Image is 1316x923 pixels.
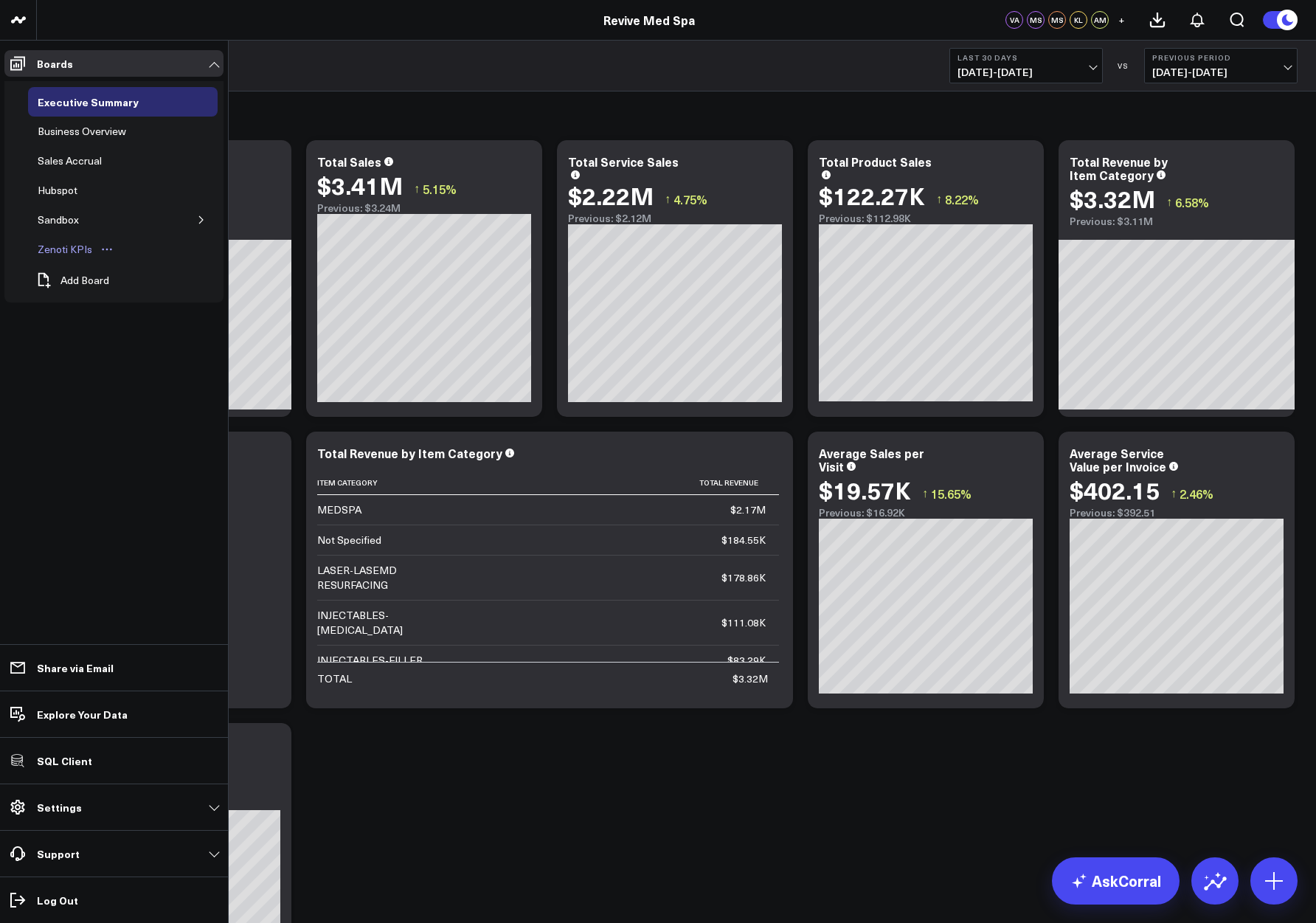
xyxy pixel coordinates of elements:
div: $178.86K [721,570,766,585]
div: LASER-LASEMD RESURFACING [317,563,451,592]
div: Total Product Sales [819,153,932,170]
span: Add Board [60,274,109,286]
th: Total Revenue [465,471,779,495]
div: Total Revenue by Item Category [317,445,502,461]
div: Previous: $3.24M [317,202,531,214]
div: $184.55K [721,533,766,547]
a: Log Out [4,887,224,913]
a: Business OverviewOpen board menu [28,117,158,146]
div: INJECTABLES-FILLER [317,653,423,668]
div: $122.27K [819,182,925,209]
div: KL [1070,11,1087,29]
span: 2.46% [1180,485,1213,502]
p: Share via Email [37,662,114,674]
div: $2.17M [730,502,766,517]
button: Open board menu [96,243,118,255]
div: $19.57K [819,477,911,503]
span: 8.22% [945,191,979,207]
a: Zenoti KPIsOpen board menu [28,235,124,264]
div: Hubspot [34,182,81,199]
a: SandboxOpen board menu [28,205,111,235]
span: [DATE] - [DATE] [957,66,1095,78]
span: 5.15% [423,181,457,197]
span: 15.65% [931,485,972,502]
div: AM [1091,11,1109,29]
div: VA [1005,11,1023,29]
div: INJECTABLES-[MEDICAL_DATA] [317,608,451,637]
div: $3.41M [317,172,403,198]
p: Log Out [37,894,78,906]
div: MS [1027,11,1045,29]
a: AskCorral [1052,857,1180,905]
a: HubspotOpen board menu [28,176,109,205]
th: Item Category [317,471,465,495]
b: Previous Period [1152,53,1289,62]
p: Support [37,848,80,860]
div: $111.08K [721,615,766,630]
div: $402.15 [1070,477,1160,503]
div: Average Sales per Visit [819,445,924,474]
span: ↑ [665,190,671,209]
div: VS [1110,61,1137,70]
button: Last 30 Days[DATE]-[DATE] [949,48,1103,83]
span: 4.75% [673,191,707,207]
button: + [1112,11,1130,29]
div: Sales Accrual [34,152,105,170]
div: MEDSPA [317,502,361,517]
div: Previous: $3.11M [1070,215,1284,227]
div: Previous: $112.98K [819,212,1033,224]
a: Executive SummaryOpen board menu [28,87,170,117]
div: Sandbox [34,211,83,229]
a: Revive Med Spa [603,12,695,28]
div: TOTAL [317,671,352,686]
div: Average Service Value per Invoice [1070,445,1166,474]
span: ↑ [936,190,942,209]
span: ↑ [1166,193,1172,212]
button: Previous Period[DATE]-[DATE] [1144,48,1298,83]
div: Business Overview [34,122,130,140]
div: $3.32M [733,671,768,686]
div: Zenoti KPIs [34,241,96,258]
span: + [1118,15,1125,25]
div: Total Service Sales [568,153,679,170]
p: SQL Client [37,755,92,767]
div: Total Sales [317,153,381,170]
button: Add Board [28,264,117,297]
div: MS [1048,11,1066,29]
div: $3.32M [1070,185,1155,212]
span: ↑ [1171,484,1177,503]
a: SQL Client [4,747,224,774]
div: Total Revenue by Item Category [1070,153,1168,183]
div: Not Specified [317,533,381,547]
span: [DATE] - [DATE] [1152,66,1289,78]
div: Previous: $16.92K [819,507,1033,519]
div: Executive Summary [34,93,142,111]
div: Previous: $392.51 [1070,507,1284,519]
div: $83.29K [727,653,766,668]
p: Settings [37,801,82,813]
b: Last 30 Days [957,53,1095,62]
p: Explore Your Data [37,708,128,720]
div: $2.22M [568,182,654,209]
p: Boards [37,58,73,69]
span: ↑ [414,179,420,198]
a: Sales AccrualOpen board menu [28,146,134,176]
span: 6.58% [1175,194,1209,210]
span: ↑ [922,484,928,503]
div: Previous: $2.12M [568,212,782,224]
